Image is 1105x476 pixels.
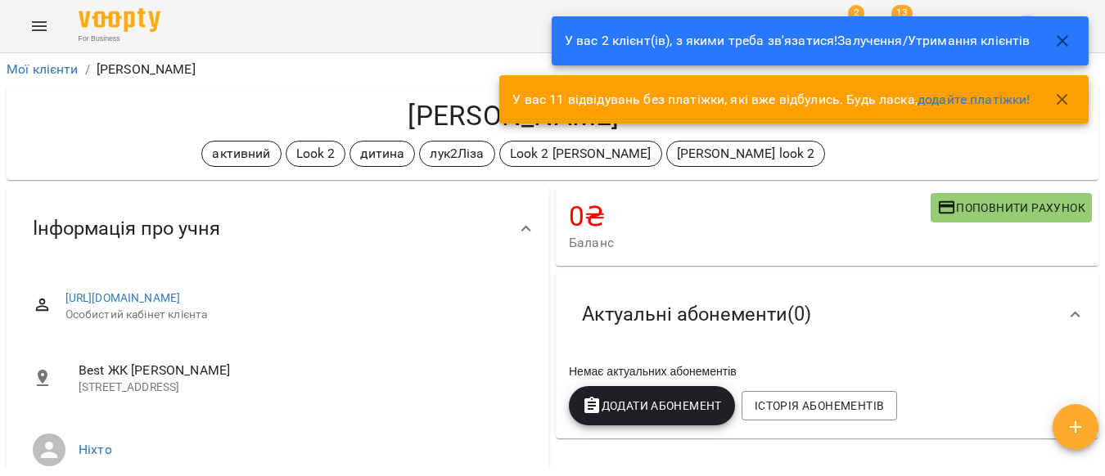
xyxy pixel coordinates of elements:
nav: breadcrumb [7,60,1098,79]
button: Додати Абонемент [569,386,735,425]
a: Мої клієнти [7,61,79,77]
a: додайте платіжки! [918,92,1031,107]
div: активний [201,141,281,167]
p: [PERSON_NAME] look 2 [677,144,815,164]
h4: [PERSON_NAME] [20,99,1008,132]
p: Look 2 [PERSON_NAME] [510,144,652,164]
button: Menu [20,7,59,46]
div: Актуальні абонементи(0) [556,272,1098,357]
p: лук2Ліза [430,144,484,164]
span: For Business [79,34,160,44]
span: 13 [891,5,913,21]
p: дитина [360,144,404,164]
span: Особистий кабінет клієнта [65,307,523,323]
p: Look 2 [296,144,336,164]
li: / [85,60,90,79]
span: Best ЖК [PERSON_NAME] [79,361,523,380]
span: Інформація про учня [33,216,220,241]
a: Ніхто [79,442,112,457]
span: Історія абонементів [755,396,884,415]
div: лук2Ліза [419,141,494,167]
img: Voopty Logo [79,8,160,32]
span: Актуальні абонементи ( 0 ) [582,302,811,327]
span: Додати Абонемент [582,396,722,415]
div: Немає актуальних абонементів [566,360,1089,383]
p: У вас 11 відвідувань без платіжки, які вже відбулись. Будь ласка, [512,90,1030,110]
a: Залучення/Утримання клієнтів [837,33,1030,48]
div: [PERSON_NAME] look 2 [666,141,826,167]
p: [PERSON_NAME] [97,60,196,79]
button: Поповнити рахунок [931,193,1092,222]
h4: 0 ₴ [569,200,931,233]
button: Історія абонементів [742,391,897,420]
div: Look 2 [PERSON_NAME] [499,141,662,167]
span: Поповнити рахунок [937,198,1085,218]
div: Інформація про учня [7,186,549,271]
p: У вас 2 клієнт(ів), з якими треба зв'язатися! [565,31,1031,51]
p: [STREET_ADDRESS] [79,379,523,396]
span: Баланс [569,233,931,253]
a: [URL][DOMAIN_NAME] [65,291,181,304]
div: Look 2 [286,141,346,167]
p: активний [212,144,270,164]
div: дитина [350,141,415,167]
span: 2 [848,5,864,21]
